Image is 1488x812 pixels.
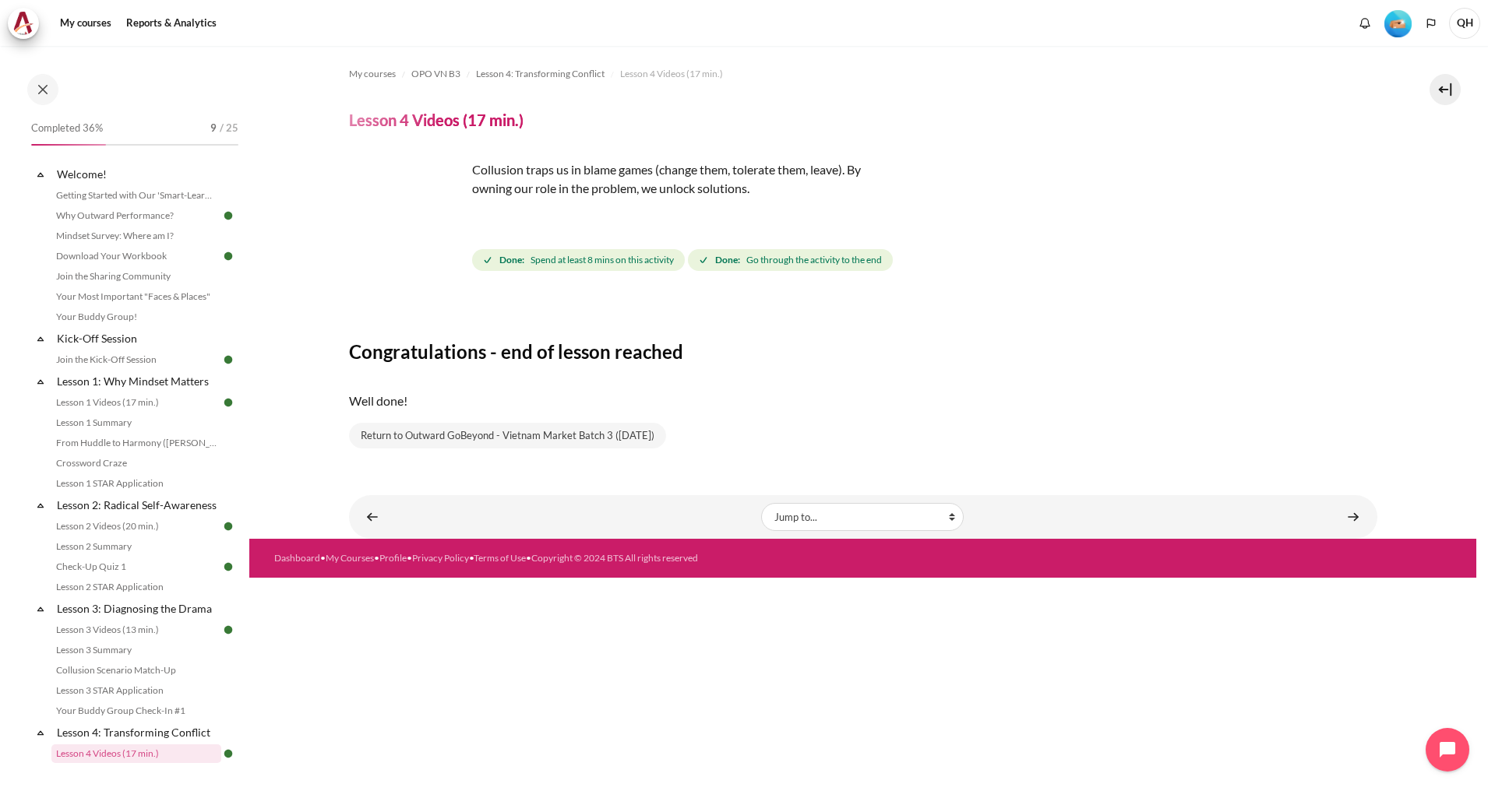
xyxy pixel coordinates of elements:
a: Lesson 1 Summary [51,413,221,432]
a: OPO VN B3 [411,65,460,83]
a: Your Buddy Group Check-In #1 [51,701,221,720]
span: Collapse [33,601,48,617]
a: My Courses [326,552,374,564]
span: / 25 [220,121,238,136]
a: Architeck Architeck [8,8,47,39]
a: Lesson 4: Transforming Conflict [476,65,605,83]
div: Level #2 [1384,9,1412,37]
a: Lesson 1: Why Mindset Matters [55,371,221,392]
h4: Lesson 4 Videos (17 min.) [349,110,524,130]
a: Lesson 3: Diagnosing the Drama [55,598,221,619]
img: Done [221,560,235,574]
a: Lesson 1 Videos (17 min.) [51,393,221,412]
img: Done [221,519,235,533]
span: My courses [349,67,396,81]
img: Done [221,395,235,410]
img: Done [221,353,235,367]
span: Lesson 4: Transforming Conflict [476,67,605,81]
a: Lesson 4 Videos (17 min.) [51,744,221,763]
span: Go through the activity to the end [746,253,882,267]
img: Done [221,747,235,761]
button: Languages [1419,12,1443,35]
strong: Done: [499,253,524,267]
a: Lesson 3 Summary [51,641,221,659]
span: Lesson 4 Videos (17 min.) [620,67,723,81]
a: Return to Outward GoBeyond - Vietnam Market Batch 3 ([DATE]) [349,423,666,449]
span: OPO VN B3 [411,67,460,81]
a: User menu [1449,8,1480,39]
strong: Done: [715,253,740,267]
a: Getting Started with Our 'Smart-Learning' Platform [51,186,221,205]
a: Join the Kick-Off Session [51,350,221,369]
a: Lesson 2 Videos (20 min.) [51,517,221,536]
span: 9 [210,121,217,136]
a: Profile [379,552,407,564]
span: Collapse [33,331,48,346]
a: Your Buddy Group! [51,308,221,326]
span: Spend at least 8 mins on this activity [531,253,674,267]
a: Lesson 2 STAR Application [51,578,221,596]
a: Welcome! [55,163,221,185]
img: Done [221,623,235,637]
a: Mindset Survey: Where am I? [51,227,221,245]
a: Terms of Use [474,552,526,564]
a: Dashboard [274,552,320,564]
div: Show notification window with no new notifications [1353,12,1377,35]
a: Lesson 4: Transforming Conflict [55,722,221,743]
img: Architeck [12,12,34,35]
a: Lesson 4 Summary [51,765,221,783]
p: Well done! [349,392,1377,410]
a: Privacy Policy [412,552,469,564]
img: Level #2 [1384,10,1412,37]
span: Collapse [33,497,48,513]
a: Collusion Scenario Match-Up [51,661,221,680]
a: Lesson 2: Radical Self-Awareness [55,494,221,515]
a: Download Your Workbook [51,247,221,265]
a: Level #2 [1378,9,1418,37]
div: 36% [31,144,106,146]
span: Completed 36% [31,121,103,136]
span: Collapse [33,374,48,389]
p: Collusion traps us in blame games (change them, tolerate them, leave). By owning our role in the ... [349,160,894,198]
a: Crossword Craze [51,454,221,473]
img: Done [221,209,235,223]
a: Reports & Analytics [121,8,222,39]
a: From Huddle to Harmony ([PERSON_NAME]'s Story) [51,434,221,452]
span: Collapse [33,725,48,740]
img: Done [221,249,235,263]
a: Kick-Off Session [55,328,221,349]
div: Completion requirements for Lesson 4 Videos (17 min.) [472,246,896,274]
a: My courses [55,8,117,39]
a: Lesson 4 Summary ► [1338,501,1369,532]
img: rer [349,160,466,277]
div: • • • • • [274,551,929,565]
a: Lesson 4 Videos (17 min.) [620,65,723,83]
section: Content [249,46,1476,539]
a: Check-Up Quiz 1 [51,557,221,576]
h3: Congratulations - end of lesson reached [349,339,1377,364]
a: Your Most Important "Faces & Places" [51,287,221,306]
a: ◄ Your Buddy Group Check-In #1 [357,501,388,532]
a: Lesson 2 Summary [51,537,221,556]
a: Copyright © 2024 BTS All rights reserved [531,552,698,564]
a: Lesson 1 STAR Application [51,474,221,493]
a: Lesson 3 STAR Application [51,681,221,700]
a: My courses [349,65,396,83]
span: Collapse [33,167,48,182]
a: Why Outward Performance? [51,206,221,225]
span: QH [1449,8,1480,39]
a: Lesson 3 Videos (13 min.) [51,620,221,639]
nav: Navigation bar [349,62,1377,86]
a: Join the Sharing Community [51,267,221,286]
